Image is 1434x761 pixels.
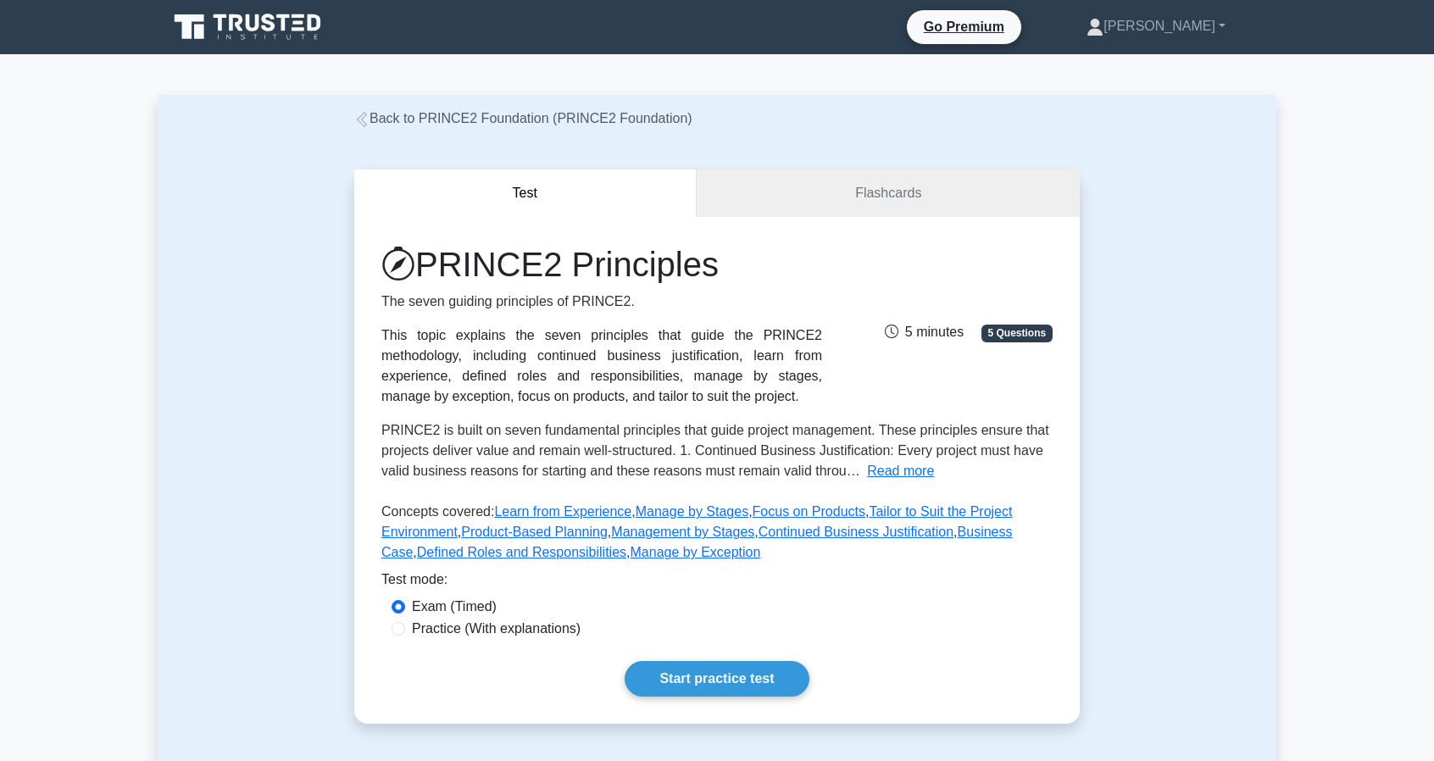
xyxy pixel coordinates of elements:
button: Test [354,169,697,218]
div: Test mode: [381,569,1053,597]
label: Exam (Timed) [412,597,497,617]
span: 5 Questions [981,325,1053,342]
a: Product-Based Planning [461,525,608,539]
a: Focus on Products [753,504,865,519]
span: 5 minutes [885,325,964,339]
a: [PERSON_NAME] [1046,9,1266,43]
a: Learn from Experience [494,504,631,519]
a: Defined Roles and Responsibilities [417,545,626,559]
button: Read more [867,461,934,481]
a: Management by Stages [611,525,754,539]
a: Continued Business Justification [759,525,953,539]
a: Start practice test [625,661,809,697]
a: Manage by Exception [631,545,761,559]
span: PRINCE2 is built on seven fundamental principles that guide project management. These principles ... [381,423,1049,478]
label: Practice (With explanations) [412,619,581,639]
div: This topic explains the seven principles that guide the PRINCE2 methodology, including continued ... [381,325,822,407]
p: The seven guiding principles of PRINCE2. [381,292,822,312]
a: Flashcards [697,169,1080,218]
a: Manage by Stages [636,504,748,519]
p: Concepts covered: , , , , , , , , , [381,502,1053,569]
a: Back to PRINCE2 Foundation (PRINCE2 Foundation) [354,111,692,125]
h1: PRINCE2 Principles [381,244,822,285]
a: Go Premium [914,16,1014,37]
